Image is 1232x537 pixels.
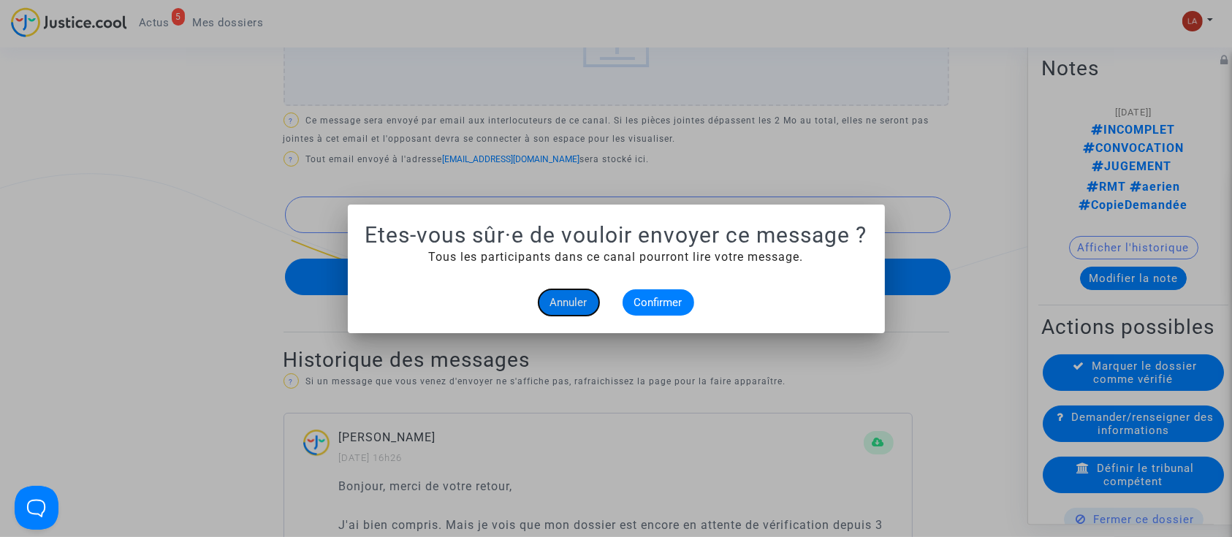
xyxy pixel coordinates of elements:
[15,486,58,530] iframe: Help Scout Beacon - Open
[539,289,599,316] button: Annuler
[634,296,682,309] span: Confirmer
[550,296,588,309] span: Annuler
[365,222,867,248] h1: Etes-vous sûr·e de vouloir envoyer ce message ?
[623,289,694,316] button: Confirmer
[429,250,804,264] span: Tous les participants dans ce canal pourront lire votre message.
